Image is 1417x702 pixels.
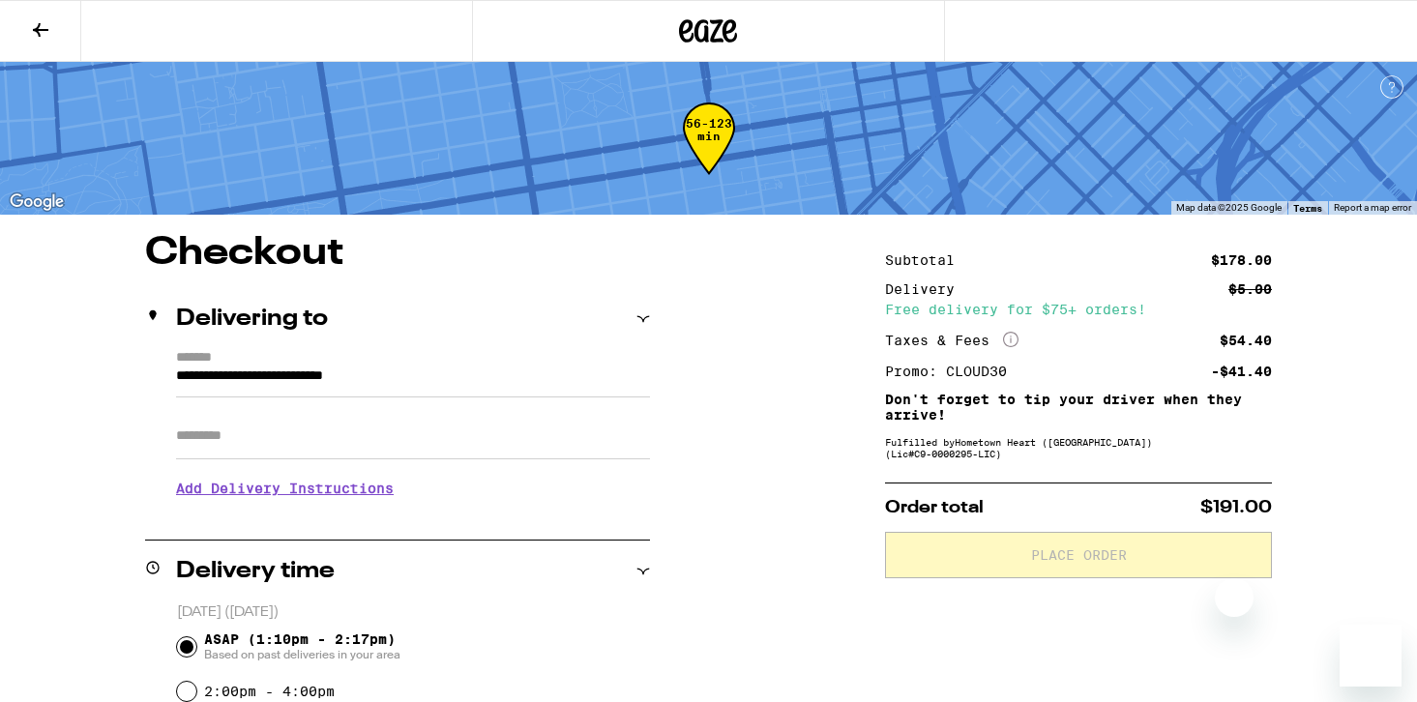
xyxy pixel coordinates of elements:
[683,117,735,190] div: 56-123 min
[204,631,400,662] span: ASAP (1:10pm - 2:17pm)
[1334,202,1411,213] a: Report a map error
[885,365,1020,378] div: Promo: CLOUD30
[885,532,1272,578] button: Place Order
[176,466,650,511] h3: Add Delivery Instructions
[204,684,335,699] label: 2:00pm - 4:00pm
[885,303,1272,316] div: Free delivery for $75+ orders!
[1031,548,1127,562] span: Place Order
[885,253,968,267] div: Subtotal
[5,190,69,215] a: Open this area in Google Maps (opens a new window)
[1200,499,1272,516] span: $191.00
[1211,253,1272,267] div: $178.00
[885,332,1018,349] div: Taxes & Fees
[176,511,650,526] p: We'll contact you at [PHONE_NUMBER] when we arrive
[885,436,1272,459] div: Fulfilled by Hometown Heart ([GEOGRAPHIC_DATA]) (Lic# C9-0000295-LIC )
[885,282,968,296] div: Delivery
[1215,578,1254,617] iframe: Close message
[885,392,1272,423] p: Don't forget to tip your driver when they arrive!
[177,603,650,622] p: [DATE] ([DATE])
[1340,625,1402,687] iframe: Button to launch messaging window
[885,499,984,516] span: Order total
[176,307,328,331] h2: Delivering to
[5,190,69,215] img: Google
[1228,282,1272,296] div: $5.00
[145,234,650,273] h1: Checkout
[176,560,335,583] h2: Delivery time
[1293,202,1322,214] a: Terms
[204,647,400,662] span: Based on past deliveries in your area
[1220,334,1272,347] div: $54.40
[1176,202,1282,213] span: Map data ©2025 Google
[1211,365,1272,378] div: -$41.40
